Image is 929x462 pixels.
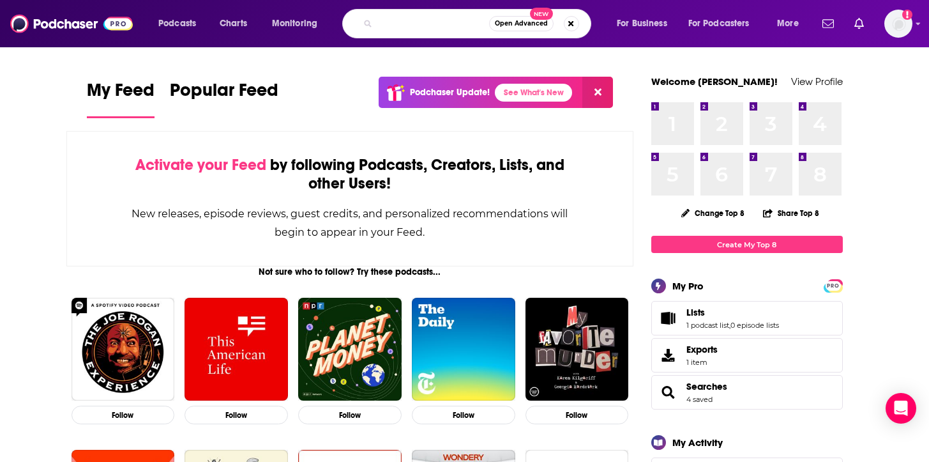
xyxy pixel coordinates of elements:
[686,344,718,355] span: Exports
[158,15,196,33] span: Podcasts
[849,13,869,35] a: Show notifications dropdown
[410,87,490,98] p: Podchaser Update!
[354,9,603,38] div: Search podcasts, credits, & more...
[608,13,683,34] button: open menu
[135,155,266,174] span: Activate your Feed
[525,298,629,401] img: My Favorite Murder with Karen Kilgariff and Georgia Hardstark
[170,79,278,109] span: Popular Feed
[729,321,730,330] span: ,
[530,8,553,20] span: New
[686,321,729,330] a: 1 podcast list
[131,204,570,242] div: New releases, episode reviews, guest credits, and personalized recommendations will begin to appe...
[72,406,175,424] button: Follow
[185,406,288,424] button: Follow
[688,15,750,33] span: For Podcasters
[66,266,634,277] div: Not sure who to follow? Try these podcasts...
[656,346,681,364] span: Exports
[149,13,213,34] button: open menu
[768,13,815,34] button: open menu
[884,10,912,38] button: Show profile menu
[298,298,402,401] img: Planet Money
[902,10,912,20] svg: Add a profile image
[686,307,779,318] a: Lists
[817,13,839,35] a: Show notifications dropdown
[412,406,515,424] button: Follow
[826,281,841,290] a: PRO
[72,298,175,401] img: The Joe Rogan Experience
[884,10,912,38] img: User Profile
[170,79,278,118] a: Popular Feed
[777,15,799,33] span: More
[495,20,548,27] span: Open Advanced
[298,406,402,424] button: Follow
[651,375,843,410] span: Searches
[489,16,554,31] button: Open AdvancedNew
[87,79,155,109] span: My Feed
[412,298,515,401] img: The Daily
[686,358,718,367] span: 1 item
[651,236,843,253] a: Create My Top 8
[272,15,317,33] span: Monitoring
[674,205,753,221] button: Change Top 8
[791,75,843,88] a: View Profile
[617,15,667,33] span: For Business
[651,338,843,373] a: Exports
[211,13,255,34] a: Charts
[377,13,489,34] input: Search podcasts, credits, & more...
[656,383,681,401] a: Searches
[87,79,155,118] a: My Feed
[686,395,713,404] a: 4 saved
[672,436,723,449] div: My Activity
[525,406,629,424] button: Follow
[730,321,779,330] a: 0 episode lists
[220,15,247,33] span: Charts
[762,201,820,226] button: Share Top 8
[826,281,841,291] span: PRO
[651,75,778,88] a: Welcome [PERSON_NAME]!
[680,13,768,34] button: open menu
[651,301,843,335] span: Lists
[686,381,727,392] a: Searches
[10,12,133,36] img: Podchaser - Follow, Share and Rate Podcasts
[686,307,705,318] span: Lists
[656,309,681,327] a: Lists
[131,156,570,193] div: by following Podcasts, Creators, Lists, and other Users!
[263,13,334,34] button: open menu
[884,10,912,38] span: Logged in as katiewhorton
[672,280,704,292] div: My Pro
[495,84,572,102] a: See What's New
[185,298,288,401] img: This American Life
[886,393,916,424] div: Open Intercom Messenger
